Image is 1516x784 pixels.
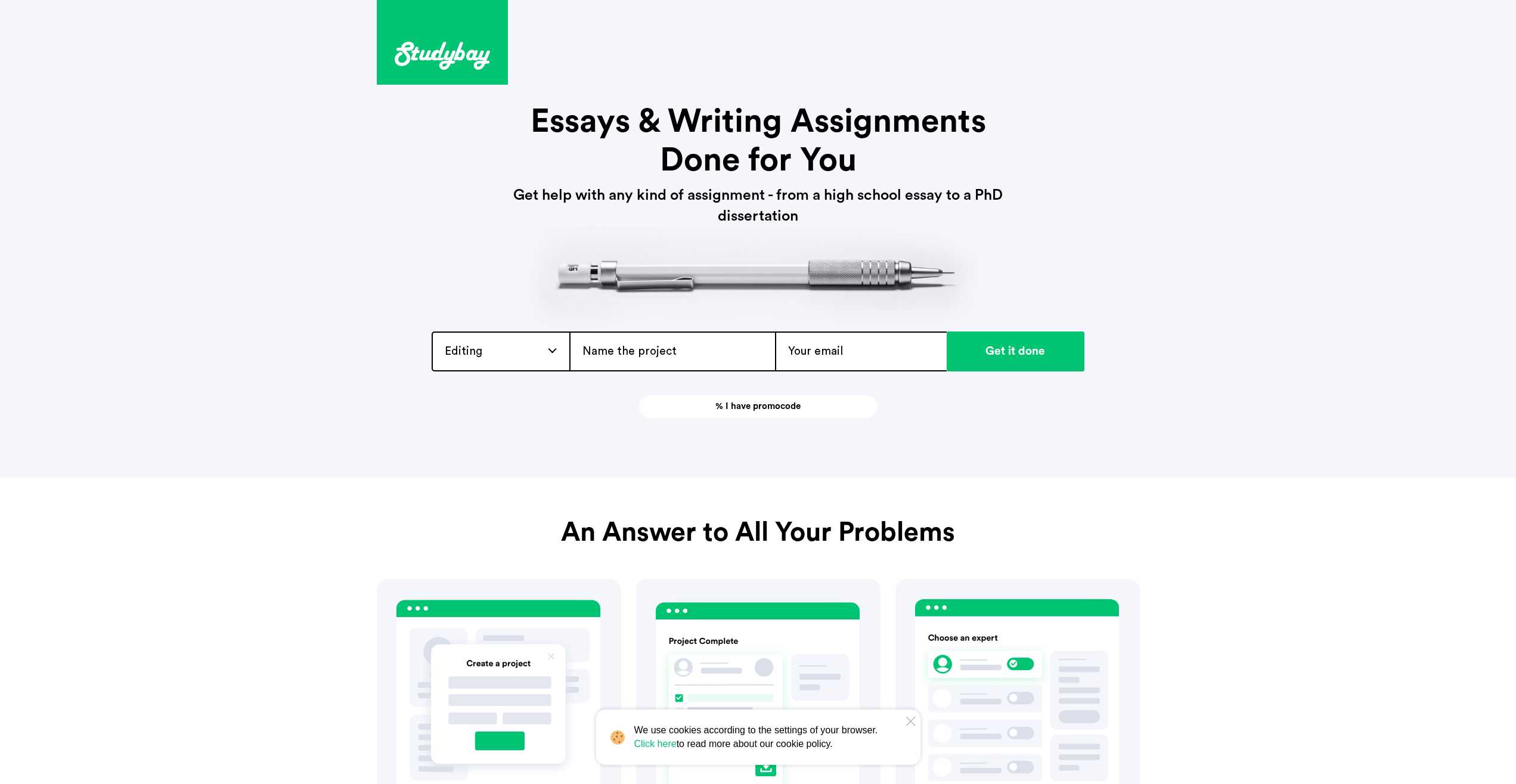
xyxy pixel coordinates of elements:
[775,331,947,371] input: Your email
[490,103,1027,180] h1: Essays & Writing Assignments Done for You
[529,227,987,331] img: header-pict.png
[634,737,677,751] a: Click here
[550,513,967,552] h2: An Answer to All Your Problems
[639,395,878,418] a: % I have promocode
[445,345,482,358] span: Editing
[634,724,887,751] span: We use cookies according to the settings of your browser. to read more about our cookie policy.
[472,185,1044,227] h3: Get help with any kind of assignment - from a high school essay to a PhD dissertation
[569,331,776,371] input: Name the project
[395,42,490,70] img: logo.svg
[947,331,1084,371] input: Get it done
